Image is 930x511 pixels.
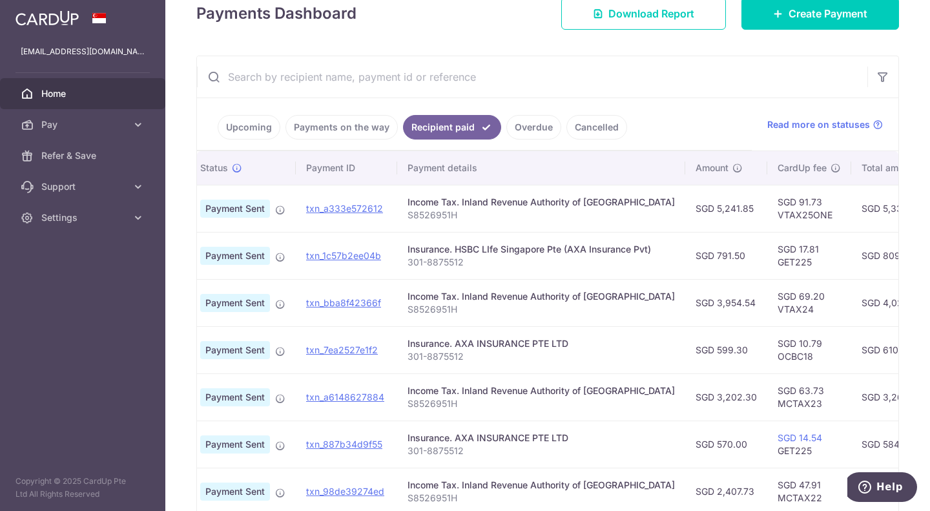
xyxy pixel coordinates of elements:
[306,391,384,402] a: txn_a6148627884
[200,247,270,265] span: Payment Sent
[778,162,827,174] span: CardUp fee
[306,297,381,308] a: txn_bba8f42366f
[41,180,127,193] span: Support
[408,196,675,209] div: Income Tax. Inland Revenue Authority of [GEOGRAPHIC_DATA]
[21,45,145,58] p: [EMAIL_ADDRESS][DOMAIN_NAME]
[408,256,675,269] p: 301-8875512
[408,303,675,316] p: S8526951H
[847,472,917,505] iframe: Opens a widget where you can find more information
[200,200,270,218] span: Payment Sent
[685,279,767,326] td: SGD 3,954.54
[789,6,867,21] span: Create Payment
[200,388,270,406] span: Payment Sent
[408,479,675,492] div: Income Tax. Inland Revenue Authority of [GEOGRAPHIC_DATA]
[403,115,501,140] a: Recipient paid
[408,337,675,350] div: Insurance. AXA INSURANCE PTE LTD
[767,118,883,131] a: Read more on statuses
[685,373,767,421] td: SGD 3,202.30
[200,341,270,359] span: Payment Sent
[41,118,127,131] span: Pay
[408,397,675,410] p: S8526951H
[196,2,356,25] h4: Payments Dashboard
[767,279,851,326] td: SGD 69.20 VTAX24
[408,492,675,505] p: S8526951H
[306,203,383,214] a: txn_a333e572612
[862,162,904,174] span: Total amt.
[397,151,685,185] th: Payment details
[767,421,851,468] td: GET225
[767,118,870,131] span: Read more on statuses
[200,294,270,312] span: Payment Sent
[566,115,627,140] a: Cancelled
[41,87,127,100] span: Home
[685,421,767,468] td: SGD 570.00
[506,115,561,140] a: Overdue
[41,149,127,162] span: Refer & Save
[408,243,675,256] div: Insurance. HSBC LIfe Singapore Pte (AXA Insurance Pvt)
[685,232,767,279] td: SGD 791.50
[685,326,767,373] td: SGD 599.30
[408,444,675,457] p: 301-8875512
[767,232,851,279] td: SGD 17.81 GET225
[296,151,397,185] th: Payment ID
[408,432,675,444] div: Insurance. AXA INSURANCE PTE LTD
[767,326,851,373] td: SGD 10.79 OCBC18
[408,384,675,397] div: Income Tax. Inland Revenue Authority of [GEOGRAPHIC_DATA]
[408,209,675,222] p: S8526951H
[200,435,270,454] span: Payment Sent
[218,115,280,140] a: Upcoming
[778,432,822,443] a: SGD 14.54
[41,211,127,224] span: Settings
[408,290,675,303] div: Income Tax. Inland Revenue Authority of [GEOGRAPHIC_DATA]
[197,56,867,98] input: Search by recipient name, payment id or reference
[306,439,382,450] a: txn_887b34d9f55
[685,185,767,232] td: SGD 5,241.85
[306,344,378,355] a: txn_7ea2527e1f2
[285,115,398,140] a: Payments on the way
[608,6,694,21] span: Download Report
[767,185,851,232] td: SGD 91.73 VTAX25ONE
[306,250,381,261] a: txn_1c57b2ee04b
[200,483,270,501] span: Payment Sent
[767,373,851,421] td: SGD 63.73 MCTAX23
[408,350,675,363] p: 301-8875512
[15,10,79,26] img: CardUp
[200,162,228,174] span: Status
[696,162,728,174] span: Amount
[306,486,384,497] a: txn_98de39274ed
